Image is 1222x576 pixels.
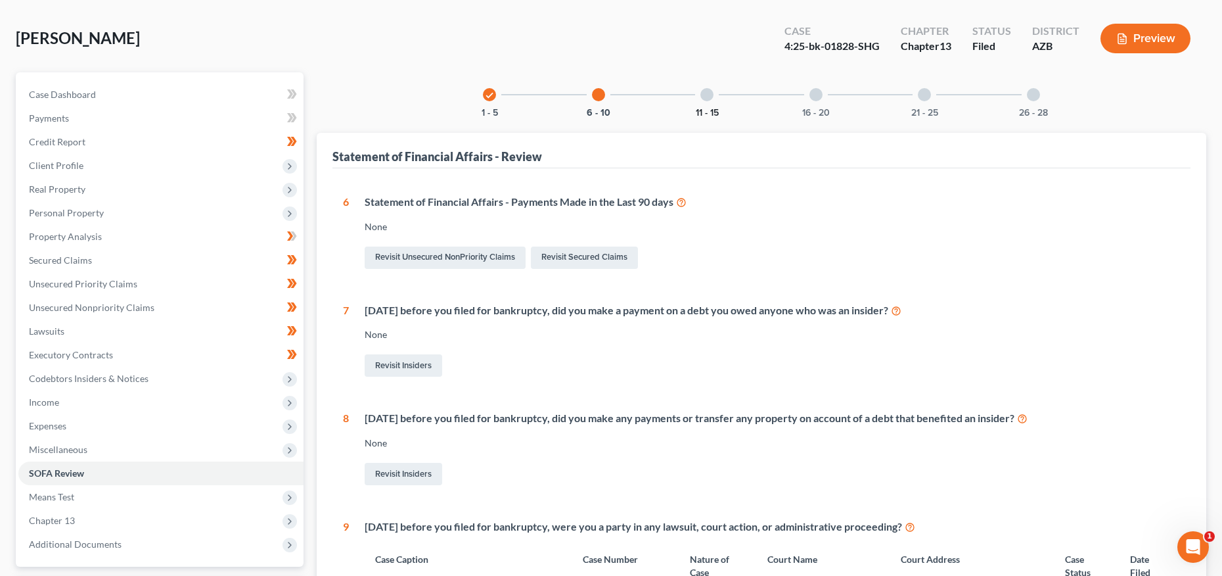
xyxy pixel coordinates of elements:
button: 1 - 5 [482,108,498,118]
a: Revisit Insiders [365,354,442,377]
a: Secured Claims [18,249,304,272]
a: Property Analysis [18,225,304,249]
button: 26 - 28 [1019,108,1048,118]
span: Miscellaneous [29,444,87,455]
span: Means Test [29,491,74,502]
div: Chapter [901,39,951,54]
div: None [365,220,1180,233]
div: District [1032,24,1079,39]
button: 6 - 10 [587,108,610,118]
span: Case Dashboard [29,89,96,100]
div: [DATE] before you filed for bankruptcy, did you make a payment on a debt you owed anyone who was ... [365,303,1180,318]
span: Unsecured Nonpriority Claims [29,302,154,313]
div: Statement of Financial Affairs - Review [332,149,542,164]
span: Additional Documents [29,539,122,550]
div: None [365,437,1180,450]
div: None [365,328,1180,341]
span: Credit Report [29,136,85,147]
span: 1 [1204,531,1215,542]
i: check [485,91,494,100]
span: [PERSON_NAME] [16,28,140,47]
div: [DATE] before you filed for bankruptcy, did you make any payments or transfer any property on acc... [365,411,1180,426]
span: Lawsuits [29,325,64,337]
div: [DATE] before you filed for bankruptcy, were you a party in any lawsuit, court action, or adminis... [365,519,1180,535]
div: 7 [343,303,349,380]
a: Revisit Unsecured NonPriority Claims [365,247,526,269]
span: Client Profile [29,160,83,171]
span: Real Property [29,183,85,195]
div: 8 [343,411,349,488]
span: Executory Contracts [29,349,113,360]
a: Lawsuits [18,320,304,343]
a: SOFA Review [18,462,304,485]
span: Property Analysis [29,231,102,242]
span: Income [29,396,59,408]
span: Secured Claims [29,254,92,266]
a: Revisit Insiders [365,463,442,485]
a: Unsecured Priority Claims [18,272,304,296]
a: Credit Report [18,130,304,154]
a: Revisit Secured Claims [531,247,638,269]
span: Personal Property [29,207,104,218]
button: 21 - 25 [911,108,938,118]
span: Payments [29,112,69,124]
span: Expenses [29,420,66,431]
span: Unsecured Priority Claims [29,278,137,289]
span: SOFA Review [29,468,84,479]
div: 4:25-bk-01828-SHG [784,39,880,54]
div: 6 [343,195,349,272]
button: 16 - 20 [802,108,830,118]
div: Case [784,24,880,39]
a: Unsecured Nonpriority Claims [18,296,304,320]
span: 13 [939,39,951,52]
a: Payments [18,107,304,130]
a: Case Dashboard [18,83,304,107]
div: Statement of Financial Affairs - Payments Made in the Last 90 days [365,195,1180,210]
div: Status [972,24,1011,39]
button: 11 - 15 [696,108,719,118]
span: Codebtors Insiders & Notices [29,373,148,384]
iframe: Intercom live chat [1177,531,1209,563]
div: Chapter [901,24,951,39]
div: AZB [1032,39,1079,54]
span: Chapter 13 [29,515,75,526]
div: Filed [972,39,1011,54]
a: Executory Contracts [18,343,304,367]
button: Preview [1100,24,1190,53]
